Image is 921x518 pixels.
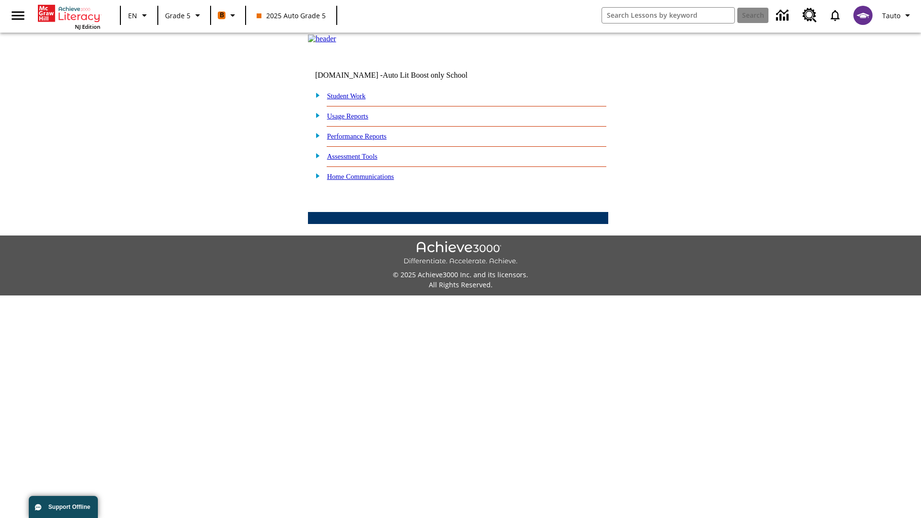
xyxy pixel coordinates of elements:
button: Open side menu [4,1,32,30]
button: Language: EN, Select a language [124,7,154,24]
img: plus.gif [310,151,320,160]
button: Support Offline [29,496,98,518]
a: Student Work [327,92,366,100]
input: search field [602,8,734,23]
nobr: Auto Lit Boost only School [383,71,468,79]
span: 2025 Auto Grade 5 [257,11,326,21]
img: plus.gif [310,111,320,119]
img: plus.gif [310,91,320,99]
button: Profile/Settings [878,7,917,24]
button: Select a new avatar [848,3,878,28]
img: header [308,35,336,43]
button: Grade: Grade 5, Select a grade [161,7,207,24]
span: EN [128,11,137,21]
button: Boost Class color is orange. Change class color [214,7,242,24]
a: Assessment Tools [327,153,378,160]
span: Support Offline [48,504,90,510]
a: Usage Reports [327,112,368,120]
a: Performance Reports [327,132,387,140]
a: Data Center [770,2,797,29]
span: Tauto [882,11,900,21]
a: Notifications [823,3,848,28]
img: Achieve3000 Differentiate Accelerate Achieve [403,241,518,266]
span: B [220,9,224,21]
img: avatar image [853,6,873,25]
div: Home [38,3,100,30]
a: Home Communications [327,173,394,180]
span: Grade 5 [165,11,190,21]
img: plus.gif [310,171,320,180]
span: NJ Edition [75,23,100,30]
td: [DOMAIN_NAME] - [315,71,492,80]
img: plus.gif [310,131,320,140]
a: Resource Center, Will open in new tab [797,2,823,28]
